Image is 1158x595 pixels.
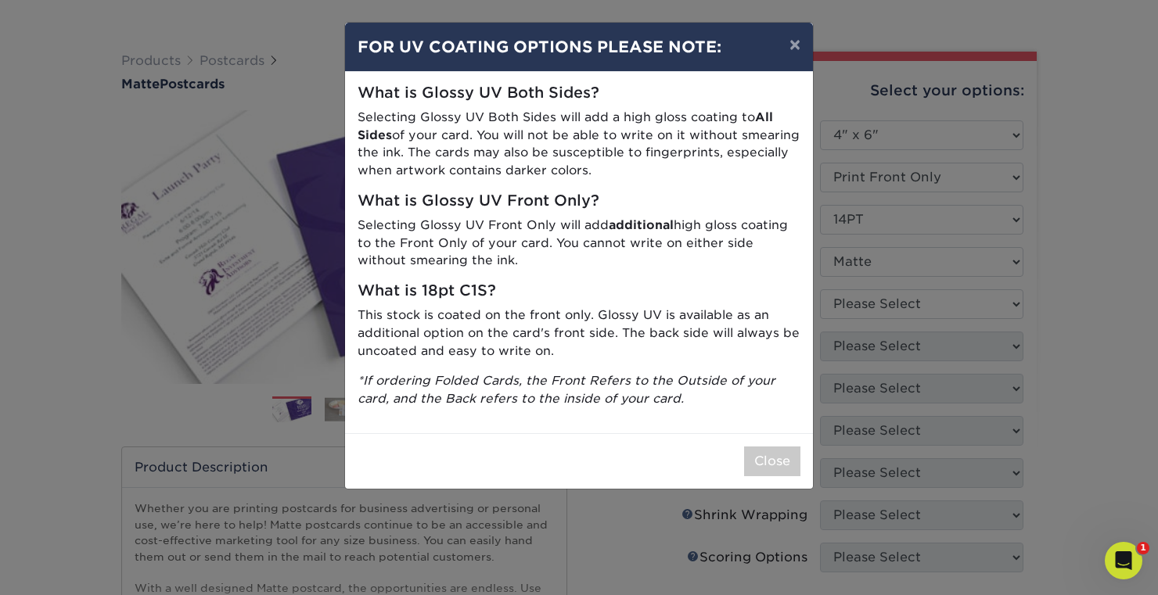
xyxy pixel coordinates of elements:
[358,109,800,180] p: Selecting Glossy UV Both Sides will add a high gloss coating to of your card. You will not be abl...
[358,35,800,59] h4: FOR UV COATING OPTIONS PLEASE NOTE:
[358,84,800,102] h5: What is Glossy UV Both Sides?
[358,306,800,360] p: This stock is coated on the front only. Glossy UV is available as an additional option on the car...
[358,217,800,270] p: Selecting Glossy UV Front Only will add high gloss coating to the Front Only of your card. You ca...
[1105,542,1142,579] iframe: Intercom live chat
[1137,542,1149,554] span: 1
[609,217,674,232] strong: additional
[358,109,773,142] strong: All Sides
[777,23,813,66] button: ×
[358,373,775,406] i: *If ordering Folded Cards, the Front Refers to the Outside of your card, and the Back refers to t...
[358,192,800,210] h5: What is Glossy UV Front Only?
[744,446,800,476] button: Close
[358,282,800,300] h5: What is 18pt C1S?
